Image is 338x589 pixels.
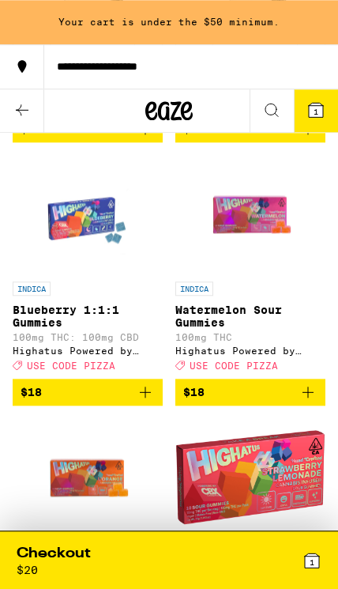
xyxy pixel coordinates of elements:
a: Open page for Blueberry 1:1:1 Gummies from Highatus Powered by Cannabiotix [13,155,163,378]
span: USE CODE PIZZA [27,361,115,371]
span: Help [36,11,69,25]
span: $18 [21,386,42,398]
button: Add to bag [13,379,163,406]
p: INDICA [175,281,213,296]
img: Highatus Powered by Cannabiotix - Watermelon Sour Gummies [191,155,310,274]
p: Blueberry 1:1:1 Gummies [13,304,163,329]
img: Highatus Powered by Cannabiotix - L'Orange Sour Gummies [28,418,147,537]
div: Highatus Powered by Cannabiotix [175,345,325,356]
span: 1 [314,107,318,116]
img: Highatus Powered by Cannabiotix - Strawberry Lemonade Sour Gummies [175,418,325,537]
div: Highatus Powered by Cannabiotix [13,345,163,356]
div: Checkout [17,544,91,564]
p: 100mg THC [175,332,325,342]
p: INDICA [13,281,51,296]
div: $ 20 [17,564,38,576]
img: Highatus Powered by Cannabiotix - Blueberry 1:1:1 Gummies [28,155,147,274]
p: 100mg THC: 100mg CBD [13,332,163,342]
a: Open page for Watermelon Sour Gummies from Highatus Powered by Cannabiotix [175,155,325,378]
span: USE CODE PIZZA [190,361,278,371]
span: 1 [310,557,314,567]
button: Add to bag [175,379,325,406]
p: Watermelon Sour Gummies [175,304,325,329]
button: 1 [294,89,338,132]
span: $18 [183,386,205,398]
